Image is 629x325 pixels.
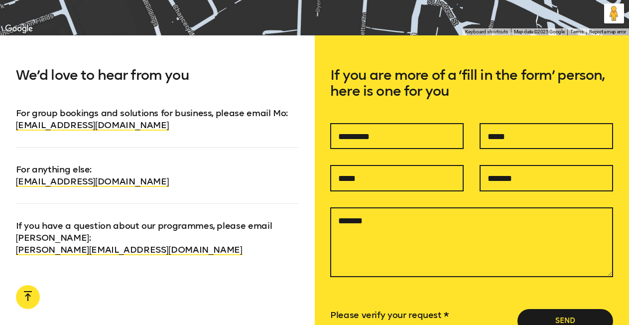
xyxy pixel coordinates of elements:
p: For anything else : [16,147,299,187]
button: Keyboard shortcuts [465,28,508,35]
img: Google [2,22,35,35]
p: For group bookings and solutions for business, please email Mo : [16,107,299,131]
a: Open this area in Google Maps (opens a new window) [2,22,35,35]
span: Map data ©2025 Google [514,29,564,34]
a: Report a map error [589,29,626,34]
a: [EMAIL_ADDRESS][DOMAIN_NAME] [16,120,169,131]
label: Please verify your request * [330,310,449,321]
button: Drag Pegman onto the map to open Street View [604,3,624,23]
a: [PERSON_NAME][EMAIL_ADDRESS][DOMAIN_NAME] [16,244,243,255]
h5: If you are more of a ‘fill in the form’ person, here is one for you [330,67,613,123]
h5: We’d love to hear from you [16,67,299,107]
p: If you have a question about our programmes, please email [PERSON_NAME] : [16,203,299,256]
a: Terms (opens in new tab) [570,29,583,34]
a: [EMAIL_ADDRESS][DOMAIN_NAME] [16,176,169,187]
